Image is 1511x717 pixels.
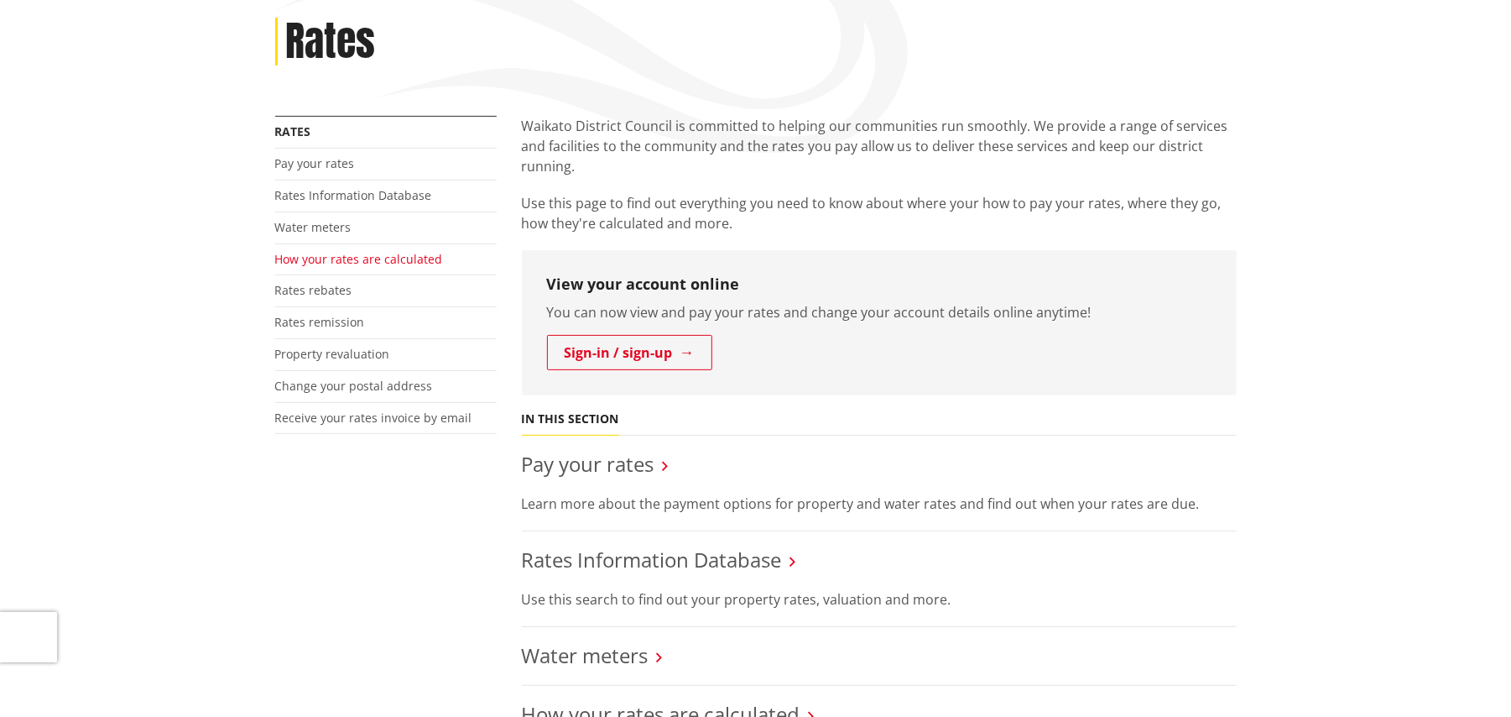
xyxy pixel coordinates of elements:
[547,302,1211,322] p: You can now view and pay your rates and change your account details online anytime!
[286,18,376,66] h1: Rates
[522,546,782,573] a: Rates Information Database
[522,641,649,669] a: Water meters
[275,282,352,298] a: Rates rebates
[275,155,355,171] a: Pay your rates
[275,314,365,330] a: Rates remission
[275,187,432,203] a: Rates Information Database
[522,494,1237,514] p: Learn more about the payment options for property and water rates and find out when your rates ar...
[522,589,1237,610] p: Use this search to find out your property rates, valuation and more.
[275,123,311,139] a: Rates
[522,412,619,427] h5: In this section
[1434,646,1494,707] iframe: Messenger Launcher
[522,193,1237,233] p: Use this page to find out everything you need to know about where your how to pay your rates, whe...
[547,275,1211,294] h3: View your account online
[275,219,352,235] a: Water meters
[275,410,472,426] a: Receive your rates invoice by email
[522,450,654,478] a: Pay your rates
[275,346,390,362] a: Property revaluation
[275,251,443,267] a: How your rates are calculated
[522,116,1237,176] p: Waikato District Council is committed to helping our communities run smoothly. We provide a range...
[547,335,712,370] a: Sign-in / sign-up
[275,378,433,394] a: Change your postal address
